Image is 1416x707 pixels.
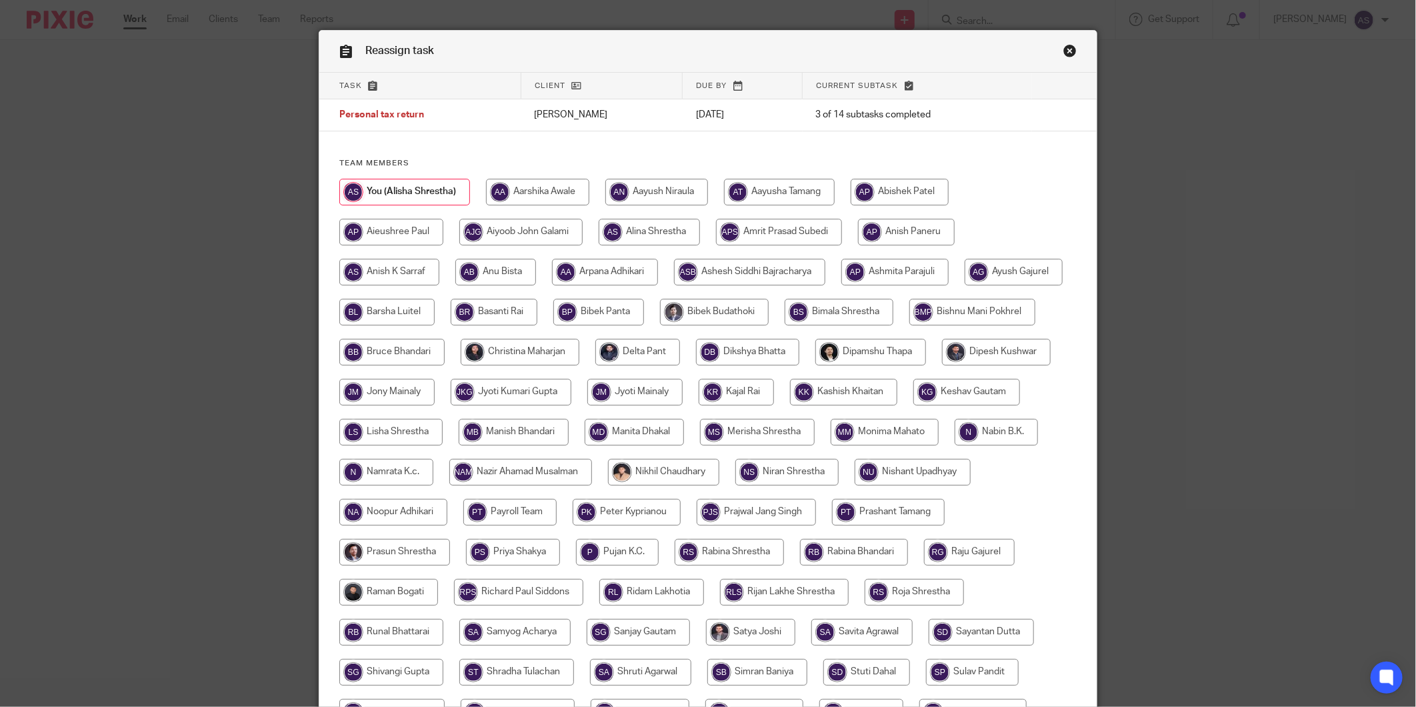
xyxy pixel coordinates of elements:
td: 3 of 14 subtasks completed [803,99,1033,131]
span: Personal tax return [339,111,424,120]
h4: Team members [339,158,1077,169]
p: [PERSON_NAME] [534,108,669,121]
span: Task [339,82,362,89]
a: Close this dialog window [1063,44,1077,62]
span: Client [535,82,565,89]
span: Current subtask [816,82,898,89]
span: Due by [696,82,727,89]
p: [DATE] [696,108,789,121]
span: Reassign task [365,45,434,56]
